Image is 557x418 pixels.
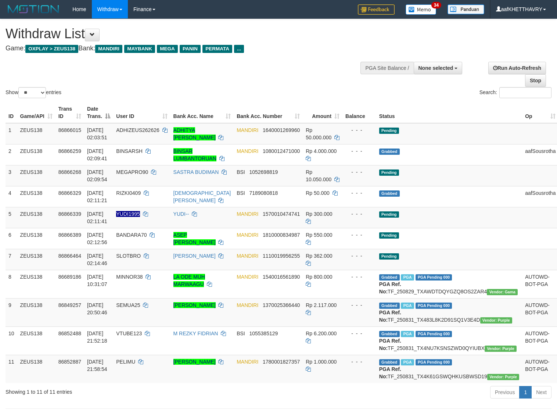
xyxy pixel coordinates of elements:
[480,317,512,324] span: Vendor URL: https://trx4.1velocity.biz
[379,128,399,134] span: Pending
[401,331,414,337] span: Marked by aafsolysreylen
[306,253,332,259] span: Rp 362.000
[6,165,17,186] td: 3
[170,102,234,123] th: Bank Acc. Name: activate to sort column ascending
[173,211,189,217] a: YUDI--
[6,249,17,270] td: 7
[418,65,453,71] span: None selected
[499,87,551,98] input: Search:
[180,45,201,53] span: PANIN
[6,270,17,298] td: 8
[306,190,330,196] span: Rp 50.000
[345,330,373,337] div: - - -
[379,190,400,197] span: Grabbed
[488,62,546,74] a: Run Auto-Refresh
[237,302,258,308] span: MANDIRI
[55,102,84,123] th: Trans ID: activate to sort column ascending
[487,374,519,380] span: Vendor URL: https://trx4.1velocity.biz
[237,331,245,336] span: BSI
[303,102,342,123] th: Amount: activate to sort column ascending
[17,355,55,383] td: ZEUS138
[116,211,140,217] span: Nama rekening ada tanda titik/strip, harap diedit
[87,127,107,140] span: [DATE] 02:03:51
[376,355,522,383] td: TF_250831_TX4K61GSWQHKUSBWSD19
[431,2,441,8] span: 34
[358,4,395,15] img: Feedback.jpg
[87,253,107,266] span: [DATE] 02:14:46
[58,359,81,365] span: 86852887
[17,102,55,123] th: Game/API: activate to sort column ascending
[87,274,107,287] span: [DATE] 10:31:07
[116,331,142,336] span: VTUBE123
[485,346,517,352] span: Vendor URL: https://trx4.1velocity.biz
[87,148,107,161] span: [DATE] 02:09:41
[17,144,55,165] td: ZEUS138
[58,190,81,196] span: 86866329
[345,301,373,309] div: - - -
[17,270,55,298] td: ZEUS138
[237,148,258,154] span: MANDIRI
[345,273,373,281] div: - - -
[519,386,532,399] a: 1
[58,211,81,217] span: 86866339
[376,270,522,298] td: TF_250829_TXAWDTDQYGZQ8OS2ZAR4
[237,127,258,133] span: MANDIRI
[416,274,452,281] span: PGA Pending
[401,359,414,365] span: Marked by aafsolysreylen
[263,274,300,280] span: Copy 1540016561890 to clipboard
[345,189,373,197] div: - - -
[414,62,463,74] button: None selected
[6,123,17,144] td: 1
[306,302,337,308] span: Rp 2.117.000
[173,253,216,259] a: [PERSON_NAME]
[479,87,551,98] label: Search:
[17,123,55,144] td: ZEUS138
[58,253,81,259] span: 86866464
[379,149,400,155] span: Grabbed
[306,274,332,280] span: Rp 800.000
[416,359,452,365] span: PGA Pending
[124,45,155,53] span: MAYBANK
[6,45,364,52] h4: Game: Bank:
[116,190,141,196] span: RIZKI0409
[87,190,107,203] span: [DATE] 02:11:21
[173,359,216,365] a: [PERSON_NAME]
[173,274,205,287] a: LA ODE MUH MARWAAGU
[6,144,17,165] td: 2
[6,102,17,123] th: ID
[345,126,373,134] div: - - -
[416,303,452,309] span: PGA Pending
[58,127,81,133] span: 86866015
[116,169,148,175] span: MEGAPRO90
[379,366,401,379] b: PGA Ref. No:
[6,228,17,249] td: 6
[202,45,232,53] span: PERMATA
[249,190,278,196] span: Copy 7189080818 to clipboard
[173,190,231,203] a: [DEMOGRAPHIC_DATA][PERSON_NAME]
[379,253,399,260] span: Pending
[173,331,218,336] a: M REZKY FIDRIAN
[263,148,300,154] span: Copy 1080012471000 to clipboard
[234,45,244,53] span: ...
[401,274,414,281] span: Marked by aafkaynarin
[490,386,520,399] a: Previous
[379,310,401,323] b: PGA Ref. No:
[345,252,373,260] div: - - -
[379,303,400,309] span: Grabbed
[116,127,159,133] span: ADHIZEUS262626
[263,127,300,133] span: Copy 1640001269960 to clipboard
[25,45,78,53] span: OXPLAY > ZEUS138
[84,102,113,123] th: Date Trans.: activate to sort column descending
[87,169,107,182] span: [DATE] 02:09:54
[87,359,107,372] span: [DATE] 21:58:54
[237,253,258,259] span: MANDIRI
[6,298,17,326] td: 9
[113,102,170,123] th: User ID: activate to sort column ascending
[263,302,300,308] span: Copy 1370025366440 to clipboard
[249,331,278,336] span: Copy 1055385129 to clipboard
[342,102,376,123] th: Balance
[234,102,303,123] th: Bank Acc. Number: activate to sort column ascending
[87,232,107,245] span: [DATE] 02:12:56
[345,210,373,218] div: - - -
[379,274,400,281] span: Grabbed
